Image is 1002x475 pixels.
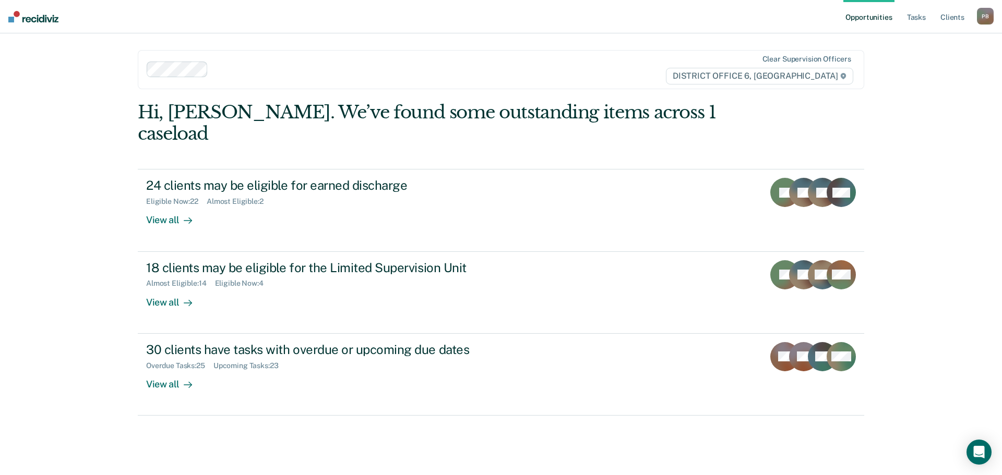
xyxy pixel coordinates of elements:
div: Open Intercom Messenger [967,440,992,465]
div: View all [146,370,205,390]
div: Eligible Now : 4 [215,279,272,288]
div: Overdue Tasks : 25 [146,361,213,370]
button: PB [977,8,994,25]
div: View all [146,288,205,308]
div: 18 clients may be eligible for the Limited Supervision Unit [146,260,512,275]
div: P B [977,8,994,25]
div: Almost Eligible : 2 [207,197,272,206]
div: Eligible Now : 22 [146,197,207,206]
div: Upcoming Tasks : 23 [213,361,287,370]
div: Hi, [PERSON_NAME]. We’ve found some outstanding items across 1 caseload [138,102,719,144]
div: Almost Eligible : 14 [146,279,215,288]
div: 30 clients have tasks with overdue or upcoming due dates [146,342,512,357]
span: DISTRICT OFFICE 6, [GEOGRAPHIC_DATA] [666,68,853,84]
div: Clear supervision officers [762,55,851,64]
a: 18 clients may be eligible for the Limited Supervision UnitAlmost Eligible:14Eligible Now:4View all [138,252,864,334]
img: Recidiviz [8,11,58,22]
div: 24 clients may be eligible for earned discharge [146,178,512,193]
a: 24 clients may be eligible for earned dischargeEligible Now:22Almost Eligible:2View all [138,169,864,251]
a: 30 clients have tasks with overdue or upcoming due datesOverdue Tasks:25Upcoming Tasks:23View all [138,334,864,416]
div: View all [146,206,205,226]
